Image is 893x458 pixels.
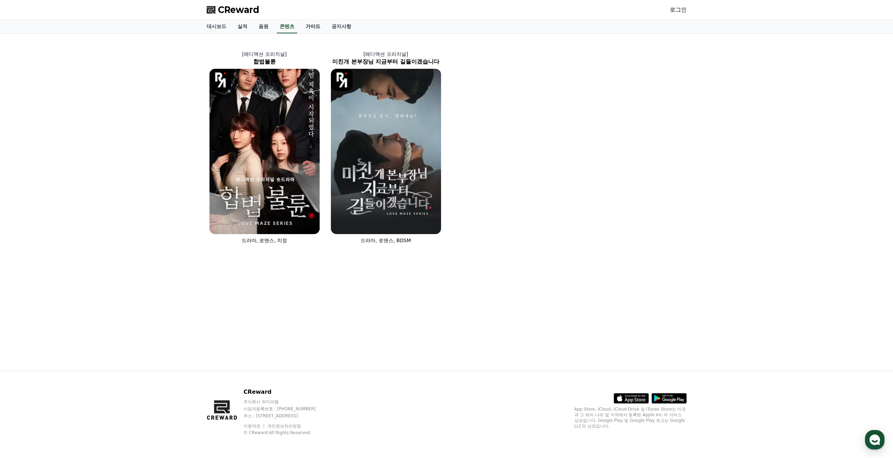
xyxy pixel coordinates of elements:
p: CReward [244,388,329,396]
span: 드라마, 로맨스, 치정 [242,238,287,243]
a: 대화 [46,223,91,240]
p: 주소 : [STREET_ADDRESS] [244,413,329,419]
span: 홈 [22,233,26,239]
a: [레디액션 오리지널] 미친개 본부장님 지금부터 길들이겠습니다 미친개 본부장님 지금부터 길들이겠습니다 [object Object] Logo 드라마, 로맨스, BDSM [325,45,447,250]
img: [object Object] Logo [331,69,353,91]
h2: 미친개 본부장님 지금부터 길들이겠습니다 [325,58,447,66]
span: CReward [218,4,259,15]
p: [레디액션 오리지널] [204,51,325,58]
a: 콘텐츠 [277,20,297,33]
a: 음원 [253,20,274,33]
a: 가이드 [300,20,326,33]
a: 홈 [2,223,46,240]
span: 대화 [64,233,73,239]
a: 로그인 [670,6,687,14]
p: 주식회사 와이피랩 [244,399,329,405]
img: 합법불륜 [209,69,320,234]
p: [레디액션 오리지널] [325,51,447,58]
h2: 합법불륜 [204,58,325,66]
p: © CReward All Rights Reserved. [244,430,329,436]
img: [object Object] Logo [209,69,232,91]
span: 설정 [108,233,117,239]
span: 드라마, 로맨스, BDSM [361,238,411,243]
a: 공지사항 [326,20,357,33]
a: 개인정보처리방침 [267,424,301,429]
p: 사업자등록번호 : [PHONE_NUMBER] [244,406,329,412]
p: App Store, iCloud, iCloud Drive 및 iTunes Store는 미국과 그 밖의 나라 및 지역에서 등록된 Apple Inc.의 서비스 상표입니다. Goo... [574,406,687,429]
a: 대시보드 [201,20,232,33]
a: 설정 [91,223,135,240]
a: 실적 [232,20,253,33]
img: 미친개 본부장님 지금부터 길들이겠습니다 [331,69,441,234]
a: [레디액션 오리지널] 합법불륜 합법불륜 [object Object] Logo 드라마, 로맨스, 치정 [204,45,325,250]
a: 이용약관 [244,424,266,429]
a: CReward [207,4,259,15]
